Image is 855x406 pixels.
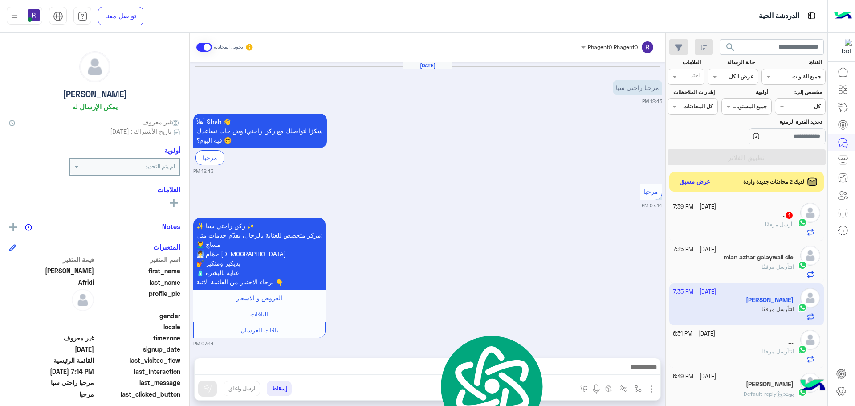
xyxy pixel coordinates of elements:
span: مرحبا [9,390,94,399]
p: 28/9/2025, 12:43 PM [193,114,327,148]
span: بوت [785,390,794,397]
span: انت [789,263,794,270]
span: مرحبا [643,188,658,195]
span: Shah [9,266,94,275]
label: تحديد الفترة الزمنية [722,118,822,126]
span: last_clicked_button [96,390,181,399]
span: باقات العرسان [240,326,278,334]
h6: العلامات [9,185,180,193]
b: لم يتم التحديد [145,163,175,170]
span: search [725,42,736,53]
span: null [9,322,94,332]
span: أرسل مرفقًا [761,348,789,355]
img: tab [806,10,817,21]
small: تحويل المحادثة [214,44,243,51]
span: اسم المتغير [96,255,181,264]
h5: [PERSON_NAME] [63,89,127,99]
img: WhatsApp [798,261,807,270]
h5: mian azhar golaywali die [724,254,794,261]
button: عرض مسبق [676,176,714,189]
button: إسقاط [267,381,292,396]
small: 07:14 PM [642,202,662,209]
img: send voice note [591,384,602,394]
label: القناة: [763,58,822,66]
img: WhatsApp [798,218,807,227]
p: 28/9/2025, 12:43 PM [613,80,662,95]
span: أرسل مرفقًا [761,263,789,270]
span: timezone [96,333,181,343]
div: اختر [690,71,701,82]
span: العروض و الاسعار [236,294,282,302]
span: locale [96,322,181,332]
span: 2025-09-28T09:43:51.625Z [9,344,94,354]
a: تواصل معنا [98,7,143,25]
img: defaultAdmin.png [800,246,820,266]
b: : [783,390,794,397]
img: Trigger scenario [620,385,627,392]
span: انت [789,348,794,355]
h5: Younis Ahmed [746,381,794,388]
h6: أولوية [164,146,180,154]
img: defaultAdmin.png [72,289,94,311]
small: 07:14 PM [193,340,214,347]
img: send attachment [646,384,657,394]
span: last_name [96,278,181,287]
span: تاريخ الأشتراك : [DATE] [110,127,171,136]
span: القائمة الرئيسية [9,356,94,365]
span: Default reply [744,390,783,397]
h6: [DATE] [403,62,452,69]
span: 2025-09-28T16:14:18.7Z [9,367,94,376]
span: مرحبا راحتي سبا [9,378,94,387]
p: الدردشة الحية [759,10,799,22]
img: profile [9,11,20,22]
img: Logo [834,7,852,25]
div: مرحبا [195,150,224,165]
img: defaultAdmin.png [800,203,820,223]
label: حالة الرسالة [709,58,755,66]
span: لديك 2 محادثات جديدة واردة [743,178,804,186]
span: . [792,221,794,228]
span: Afridi [9,278,94,287]
p: 28/9/2025, 7:14 PM [193,218,326,290]
span: signup_date [96,344,181,354]
small: 12:43 PM [193,168,213,175]
img: make a call [580,385,587,393]
h6: Notes [162,222,180,230]
small: [DATE] - 6:51 PM [673,330,715,338]
span: قيمة المتغير [9,255,94,264]
span: profile_pic [96,289,181,309]
button: تطبيق الفلاتر [668,149,826,165]
img: tab [53,11,63,21]
img: hulul-logo.png [797,370,828,402]
label: العلامات [668,58,701,66]
button: search [720,39,741,58]
label: أولوية [722,88,768,96]
label: إشارات الملاحظات [668,88,714,96]
a: tab [73,7,91,25]
img: tab [77,11,88,21]
span: null [9,311,94,320]
span: last_visited_flow [96,356,181,365]
img: send message [203,384,212,393]
img: add [9,223,17,231]
h6: المتغيرات [153,243,180,251]
span: أرسل مرفقًا [765,221,792,228]
img: defaultAdmin.png [80,52,110,82]
span: last_message [96,378,181,387]
span: غير معروف [9,333,94,343]
span: first_name [96,266,181,275]
img: WhatsApp [798,345,807,354]
h5: . [783,211,794,219]
span: 1 [786,212,793,219]
span: الباقات [250,310,268,318]
small: [DATE] - 7:35 PM [673,246,716,254]
span: last_interaction [96,367,181,376]
h5: ... [788,338,794,346]
h6: يمكن الإرسال له [72,103,118,111]
small: [DATE] - 6:49 PM [673,373,716,381]
img: create order [605,385,612,392]
span: gender [96,311,181,320]
button: create order [602,381,616,396]
button: select flow [631,381,646,396]
img: notes [25,224,32,231]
